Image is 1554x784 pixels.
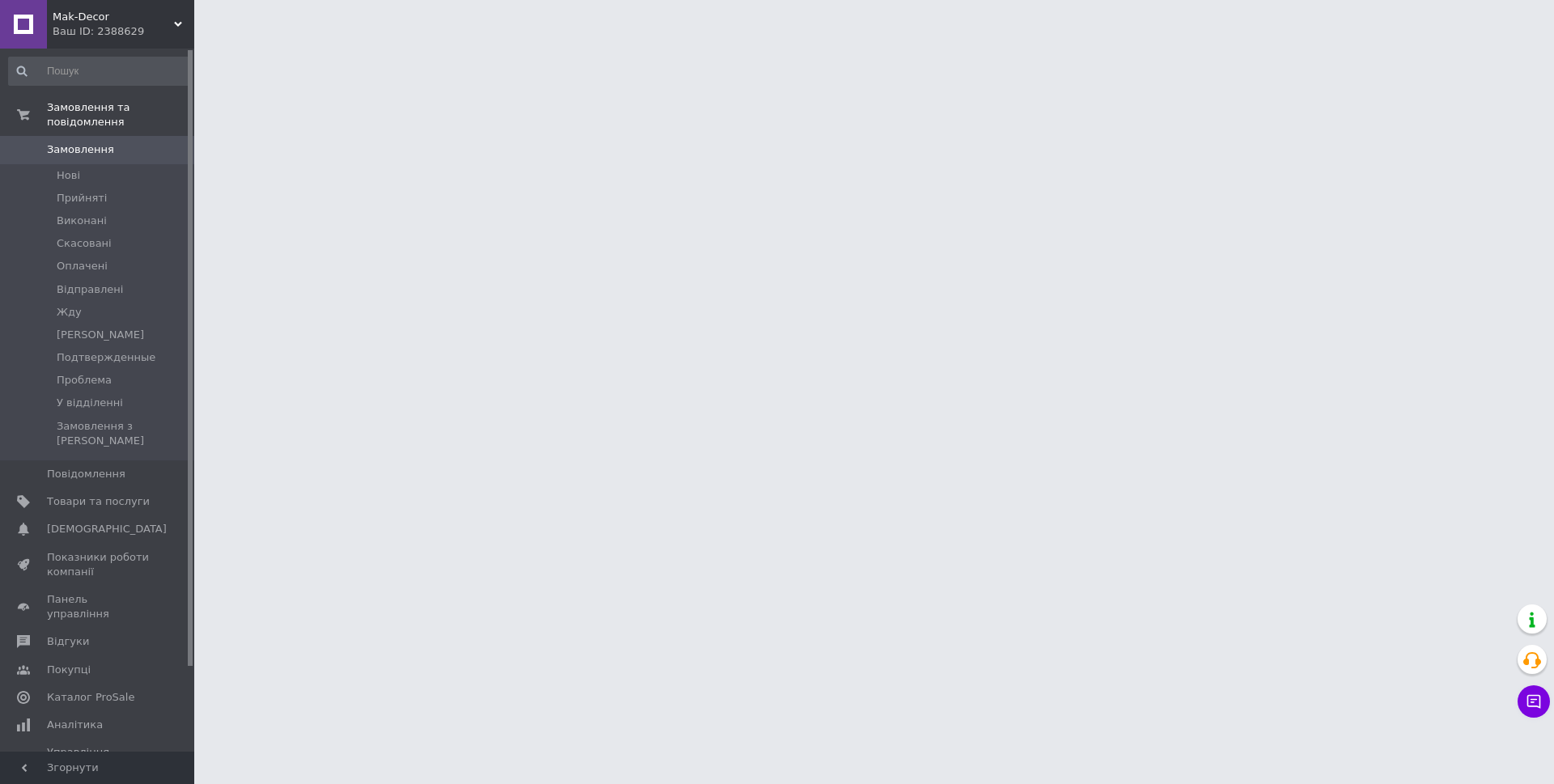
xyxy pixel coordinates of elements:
span: Виконані [57,214,107,228]
input: Пошук [8,57,191,86]
span: У відділенні [57,396,123,410]
span: Замовлення з [PERSON_NAME] [57,419,189,448]
span: Проблема [57,373,112,388]
span: Скасовані [57,236,112,251]
span: Оплачені [57,259,108,273]
span: Прийняті [57,191,107,206]
span: Замовлення та повідомлення [47,100,194,129]
span: Аналітика [47,718,103,732]
span: [DEMOGRAPHIC_DATA] [47,522,167,536]
span: Нові [57,168,80,183]
span: Товари та послуги [47,494,150,509]
span: Mak-Decor [53,10,174,24]
div: Ваш ID: 2388629 [53,24,194,39]
span: Покупці [47,663,91,677]
span: Повідомлення [47,467,125,481]
span: Відгуки [47,634,89,649]
span: Показники роботи компанії [47,550,150,579]
span: Жду [57,305,82,320]
span: Панель управління [47,592,150,621]
span: Відправлені [57,282,123,297]
span: Управління сайтом [47,745,150,774]
span: Каталог ProSale [47,690,134,705]
span: Подтвержденные [57,350,155,365]
span: [PERSON_NAME] [57,328,144,342]
span: Замовлення [47,142,114,157]
button: Чат з покупцем [1518,685,1550,718]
